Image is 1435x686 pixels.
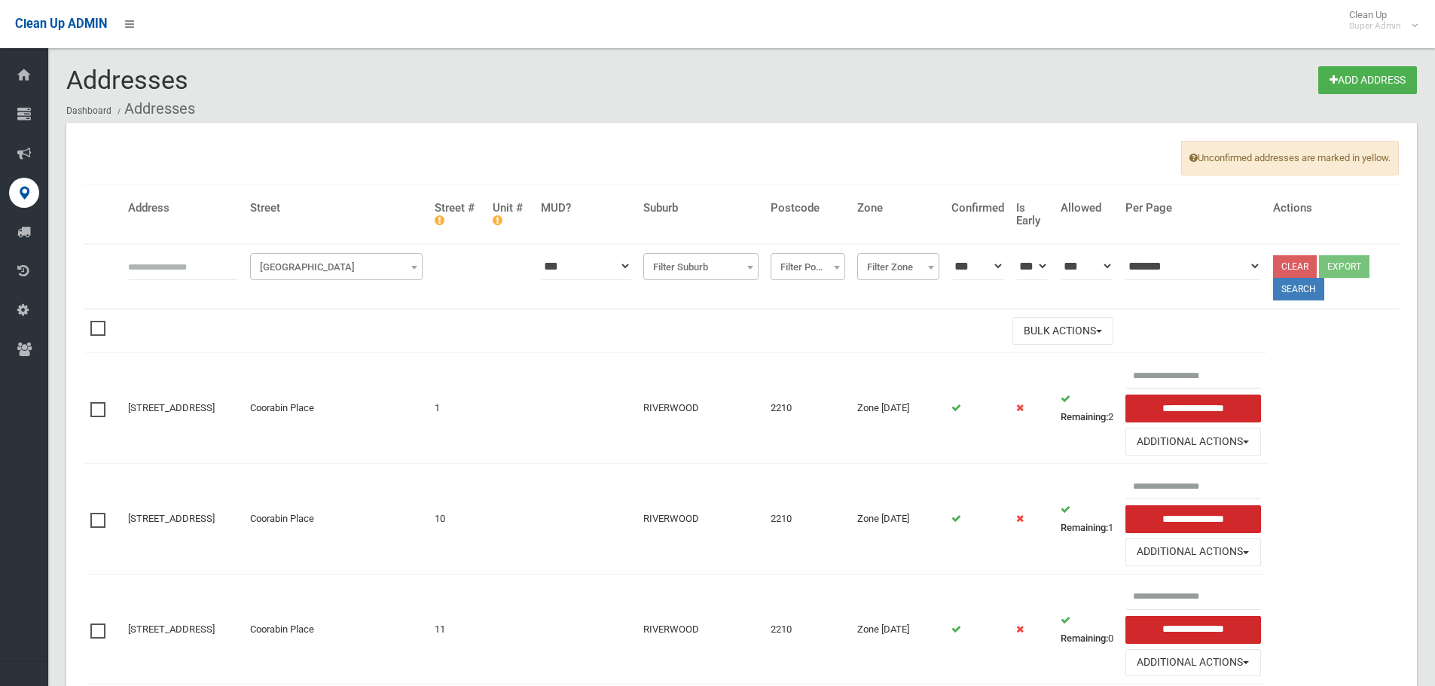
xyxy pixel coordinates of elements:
[1342,9,1416,32] span: Clean Up
[66,65,188,95] span: Addresses
[1273,202,1394,215] h4: Actions
[851,574,945,684] td: Zone [DATE]
[771,253,845,280] span: Filter Postcode
[1055,464,1119,575] td: 1
[114,95,195,123] li: Addresses
[1061,202,1113,215] h4: Allowed
[1349,20,1401,32] small: Super Admin
[15,17,107,31] span: Clean Up ADMIN
[128,513,215,524] a: [STREET_ADDRESS]
[851,353,945,464] td: Zone [DATE]
[1016,202,1049,227] h4: Is Early
[1319,255,1369,278] button: Export
[128,623,215,635] a: [STREET_ADDRESS]
[765,353,851,464] td: 2210
[765,574,851,684] td: 2210
[1055,353,1119,464] td: 2
[429,574,487,684] td: 11
[861,257,936,278] span: Filter Zone
[774,257,841,278] span: Filter Postcode
[493,202,529,227] h4: Unit #
[244,464,429,575] td: Coorabin Place
[244,574,429,684] td: Coorabin Place
[637,574,765,684] td: RIVERWOOD
[1273,255,1317,278] a: Clear
[128,402,215,413] a: [STREET_ADDRESS]
[771,202,845,215] h4: Postcode
[254,257,419,278] span: Filter Street
[857,202,939,215] h4: Zone
[429,353,487,464] td: 1
[765,464,851,575] td: 2210
[1318,66,1417,94] a: Add Address
[429,464,487,575] td: 10
[250,202,423,215] h4: Street
[435,202,481,227] h4: Street #
[1125,202,1261,215] h4: Per Page
[1055,574,1119,684] td: 0
[1181,141,1399,175] span: Unconfirmed addresses are marked in yellow.
[541,202,631,215] h4: MUD?
[637,353,765,464] td: RIVERWOOD
[851,464,945,575] td: Zone [DATE]
[647,257,755,278] span: Filter Suburb
[857,253,939,280] span: Filter Zone
[1061,522,1108,533] strong: Remaining:
[250,253,423,280] span: Filter Street
[643,202,759,215] h4: Suburb
[1273,278,1324,300] button: Search
[643,253,759,280] span: Filter Suburb
[1125,538,1261,566] button: Additional Actions
[1125,428,1261,456] button: Additional Actions
[1061,633,1108,644] strong: Remaining:
[128,202,238,215] h4: Address
[1061,411,1108,422] strong: Remaining:
[1125,649,1261,677] button: Additional Actions
[66,105,111,116] a: Dashboard
[951,202,1004,215] h4: Confirmed
[637,464,765,575] td: RIVERWOOD
[244,353,429,464] td: Coorabin Place
[1012,317,1113,345] button: Bulk Actions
